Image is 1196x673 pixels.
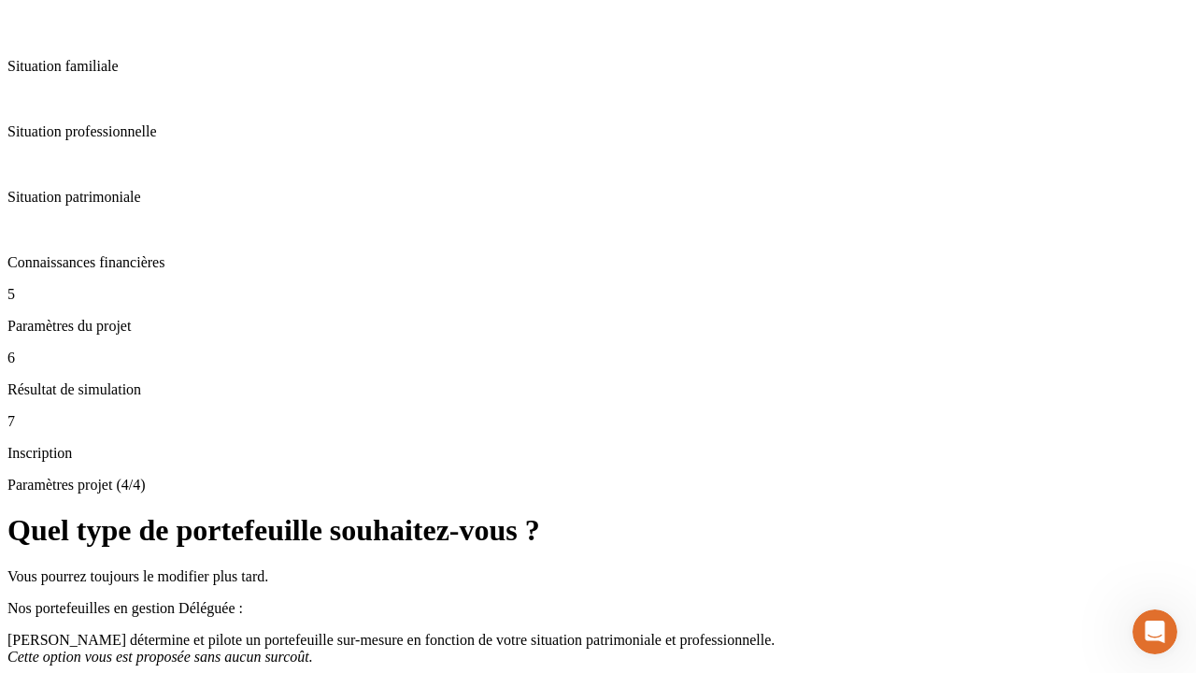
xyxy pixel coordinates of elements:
p: Inscription [7,445,1189,462]
p: 7 [7,413,1189,430]
p: Paramètres projet (4/4) [7,477,1189,494]
p: Situation familiale [7,58,1189,75]
p: Situation professionnelle [7,123,1189,140]
p: Vous pourrez toujours le modifier plus tard. [7,568,1189,585]
p: Résultat de simulation [7,381,1189,398]
p: Paramètres du projet [7,318,1189,335]
span: Cette option vous est proposée sans aucun surcoût. [7,649,313,665]
p: Connaissances financières [7,254,1189,271]
span: [PERSON_NAME] détermine et pilote un portefeuille sur-mesure en fonction de votre situation patri... [7,632,775,648]
p: 5 [7,286,1189,303]
p: Nos portefeuilles en gestion Déléguée : [7,600,1189,617]
iframe: Intercom live chat [1132,609,1177,654]
h1: Quel type de portefeuille souhaitez-vous ? [7,513,1189,548]
p: 6 [7,350,1189,366]
p: Situation patrimoniale [7,189,1189,206]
